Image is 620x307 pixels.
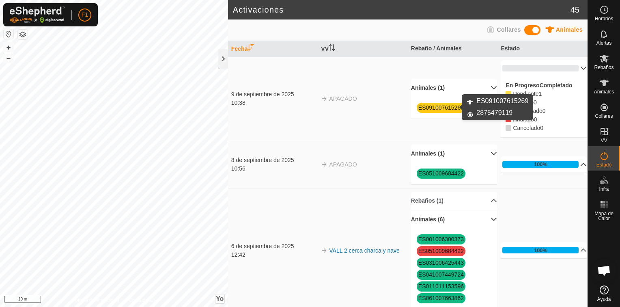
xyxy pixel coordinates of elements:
a: ES051009684422 [418,248,464,254]
span: Confirmed [513,108,542,114]
span: VV [601,138,607,143]
a: ES031006425443 [418,259,464,266]
span: Pendiente [513,91,538,97]
button: – [4,53,13,63]
i: 0 Confirmed [506,108,511,114]
i: 0 Overridden [506,117,511,122]
span: Cancelled [540,125,543,131]
span: Sent [534,99,537,106]
span: Infra [599,187,609,192]
div: 6 de septiembre de 2025 [231,242,317,251]
p-accordion-content: 0% [501,76,587,137]
span: Collares [595,114,613,119]
a: ES011011153596 [418,283,464,290]
div: 100% [502,247,579,253]
img: flecha [321,161,327,168]
span: Animales [556,26,583,33]
p-accordion-header: 0% [501,60,587,76]
font: Animales (1) [411,149,445,158]
div: 12:42 [231,251,317,259]
p-accordion-content: Animales (1) [411,163,497,184]
span: Overridden [513,116,534,123]
span: F1 [82,11,88,19]
button: Capas del Mapa [18,30,28,39]
div: 9 de septiembre de 2025 [231,90,317,99]
span: Rebaños [594,65,614,70]
div: 10:38 [231,99,317,107]
a: ES051009684422 [418,170,464,177]
div: 100% [502,161,579,168]
span: Pending [513,99,534,106]
p-accordion-header: Rebaños (1) [411,192,497,210]
p-accordion-header: Animales (1) [411,145,497,163]
a: Política de Privacidad [72,296,118,304]
a: VALL 2 cerca charca y nave [329,247,400,254]
i: 0 Sent [506,99,511,105]
div: 100% [534,246,547,254]
i: 1 Pending 75996, [506,91,511,97]
a: ES001006300373 [418,236,464,242]
span: Overridden [534,116,537,123]
span: Pending [538,91,542,97]
font: APAGADO [329,161,357,168]
div: 0% [502,65,579,71]
div: 8 de septiembre de 2025 [231,156,317,164]
span: Cancelled [513,125,540,131]
font: Rebaño / Animales [411,45,462,52]
div: Chat abierto [592,258,616,283]
p-sorticon: Activar para ordenar [329,45,335,52]
p-accordion-header: Animales (1) [411,79,497,97]
span: 45 [570,4,579,16]
font: Animales (6) [411,215,445,224]
p-accordion-content: Animales (1) [411,97,497,119]
font: APAGADO [329,95,357,102]
label: En Progreso [506,82,539,89]
p-sorticon: Activar para ordenar [248,45,254,52]
span: Estado [596,162,611,167]
span: Confirmed [542,108,546,114]
span: Ayuda [597,297,611,302]
font: Estado [501,45,520,52]
a: ES091007615269 [418,104,464,111]
a: ES041007449724 [418,271,464,278]
span: Animales [594,89,614,94]
span: Collares [497,26,521,33]
p-accordion-header: 100% [501,242,587,258]
button: + [4,43,13,52]
img: flecha [321,247,327,254]
a: Contáctenos [129,296,156,304]
h2: Activaciones [233,5,570,15]
img: Logotipo Gallagher [10,6,65,23]
label: Completado [540,82,573,89]
button: Yo [215,294,224,303]
i: 0 Cancelled [506,125,511,131]
a: Ayuda [588,282,620,305]
font: Fecha [231,45,248,52]
font: Animales (1) [411,84,445,92]
p-accordion-header: 100% [501,156,587,173]
font: VV [321,45,329,52]
img: flecha [321,95,327,102]
span: Mapa de Calor [590,211,618,221]
button: Restablecer Mapa [4,29,13,39]
span: Alertas [596,41,611,45]
p-accordion-header: Animales (6) [411,210,497,229]
a: ES061007663862 [418,295,464,301]
div: 100% [534,160,547,168]
div: 10:56 [231,164,317,173]
span: Horarios [595,16,613,21]
span: Yo [216,295,224,302]
font: Rebaños (1) [411,197,443,205]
